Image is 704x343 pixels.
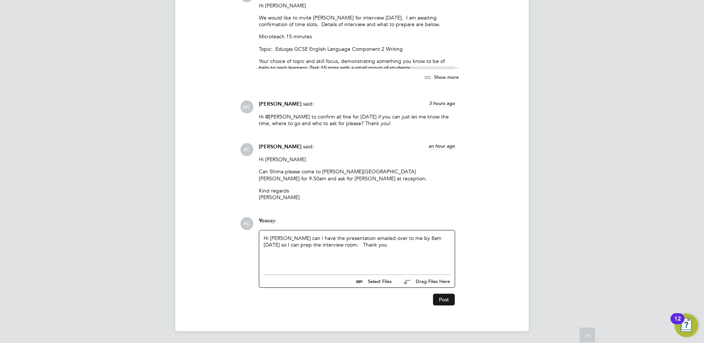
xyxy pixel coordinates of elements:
span: 3 hours ago [429,100,455,106]
span: Show more [434,74,459,80]
span: You [259,218,268,224]
span: KC [240,143,253,156]
span: MC [240,100,253,113]
button: Open Resource Center, 12 new notifications [675,314,698,337]
p: Hi [PERSON_NAME] [259,2,455,9]
span: [PERSON_NAME] [259,144,302,150]
span: said: [303,143,314,150]
div: Hi [PERSON_NAME] can I have the presentation emailed over to me by 8am [DATE] so I can prep the i... [264,235,450,266]
div: 12 [674,319,681,328]
span: an hour ago [429,143,455,149]
p: Topic: Eduqas GCSE English Language Component 2 Writing [259,46,455,52]
button: Post [433,294,455,305]
div: say: [259,217,455,230]
span: KC [240,217,253,230]
p: Microteach 15 minutes [259,33,455,40]
p: Can Shima please come to [PERSON_NAME][GEOGRAPHIC_DATA][PERSON_NAME] for 9.50am and ask for [PERS... [259,168,455,181]
span: said: [303,100,314,107]
span: [PERSON_NAME] [259,101,302,107]
p: Hi [PERSON_NAME] [259,156,455,163]
p: Kind regards [PERSON_NAME] [259,187,455,201]
p: Your choice of topic and skill focus, demonstrating something you know to be of help to resit lea... [259,58,455,71]
p: We would like to invite [PERSON_NAME] for interview [DATE]. I am awaiting confirmation of time sl... [259,14,455,28]
p: Hi @[PERSON_NAME] to confirm all fine for [DATE] if you can just let me know the time, where to g... [259,113,455,127]
button: Drag Files Here [398,274,450,289]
